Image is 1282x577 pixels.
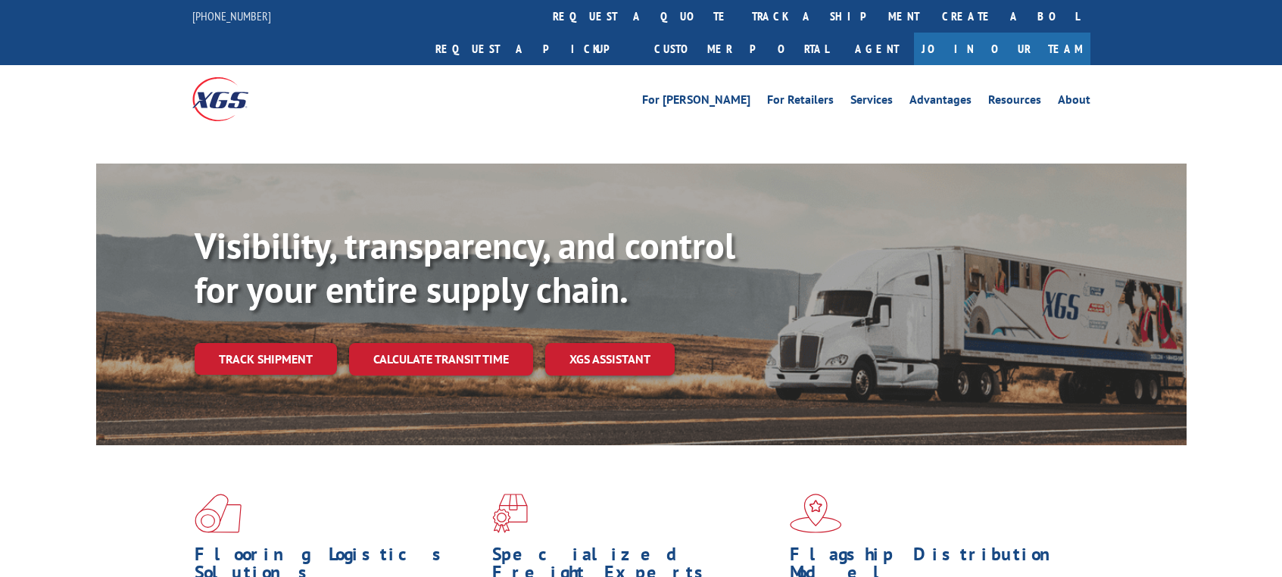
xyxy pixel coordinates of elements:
[914,33,1090,65] a: Join Our Team
[643,33,840,65] a: Customer Portal
[642,94,750,111] a: For [PERSON_NAME]
[349,343,533,376] a: Calculate transit time
[1058,94,1090,111] a: About
[492,494,528,533] img: xgs-icon-focused-on-flooring-red
[909,94,972,111] a: Advantages
[192,8,271,23] a: [PHONE_NUMBER]
[840,33,914,65] a: Agent
[767,94,834,111] a: For Retailers
[195,494,242,533] img: xgs-icon-total-supply-chain-intelligence-red
[195,222,735,313] b: Visibility, transparency, and control for your entire supply chain.
[850,94,893,111] a: Services
[988,94,1041,111] a: Resources
[424,33,643,65] a: Request a pickup
[195,343,337,375] a: Track shipment
[545,343,675,376] a: XGS ASSISTANT
[790,494,842,533] img: xgs-icon-flagship-distribution-model-red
